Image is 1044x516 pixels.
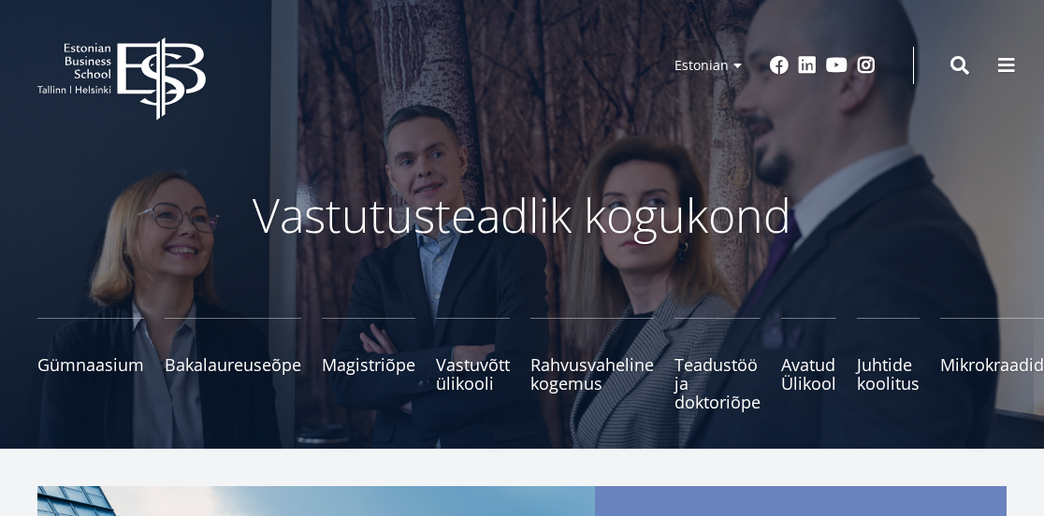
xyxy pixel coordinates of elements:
span: Vastuvõtt ülikooli [436,355,510,393]
span: Avatud Ülikool [781,355,836,393]
span: Mikrokraadid [940,355,1044,374]
a: Rahvusvaheline kogemus [530,318,654,411]
a: Youtube [826,56,848,75]
span: Gümnaasium [37,355,144,374]
a: Instagram [857,56,876,75]
span: Rahvusvaheline kogemus [530,355,654,393]
a: Juhtide koolitus [857,318,920,411]
a: Vastuvõtt ülikooli [436,318,510,411]
span: Juhtide koolitus [857,355,920,393]
span: Bakalaureuseõpe [165,355,301,374]
a: Teadustöö ja doktoriõpe [674,318,761,411]
a: Magistriõpe [322,318,415,411]
span: Teadustöö ja doktoriõpe [674,355,761,411]
p: Vastutusteadlik kogukond [37,187,1007,243]
a: Facebook [770,56,789,75]
a: Bakalaureuseõpe [165,318,301,411]
a: Linkedin [798,56,817,75]
span: Magistriõpe [322,355,415,374]
a: Mikrokraadid [940,318,1044,411]
a: Avatud Ülikool [781,318,836,411]
a: Gümnaasium [37,318,144,411]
